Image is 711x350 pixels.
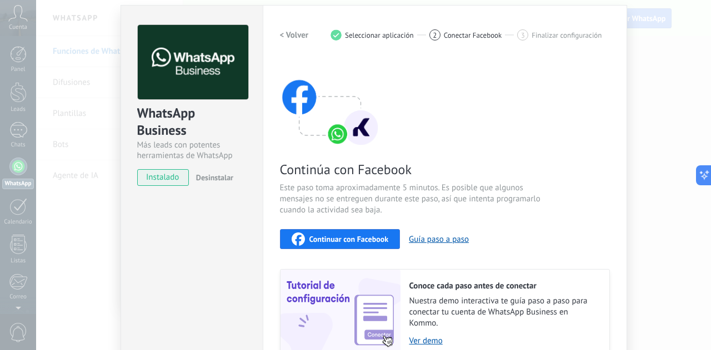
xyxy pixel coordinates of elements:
h2: Conoce cada paso antes de conectar [409,281,598,291]
img: connect with facebook [280,58,380,147]
span: Continuar con Facebook [309,235,389,243]
span: Nuestra demo interactiva te guía paso a paso para conectar tu cuenta de WhatsApp Business en Kommo. [409,296,598,329]
span: 2 [433,31,437,40]
span: Conectar Facebook [444,31,502,39]
span: instalado [138,169,188,186]
div: Más leads con potentes herramientas de WhatsApp [137,140,247,161]
span: Este paso toma aproximadamente 5 minutos. Es posible que algunos mensajes no se entreguen durante... [280,182,544,216]
span: Seleccionar aplicación [345,31,414,39]
a: Ver demo [409,336,598,346]
img: logo_main.png [138,25,248,100]
button: Desinstalar [192,169,233,186]
button: < Volver [280,25,309,45]
span: Desinstalar [196,173,233,182]
h2: < Volver [280,30,309,40]
span: Continúa con Facebook [280,161,544,178]
button: Continuar con Facebook [280,229,400,249]
span: Finalizar configuración [532,31,602,39]
div: WhatsApp Business [137,104,247,140]
span: 3 [521,31,525,40]
button: Guía paso a paso [409,234,469,245]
